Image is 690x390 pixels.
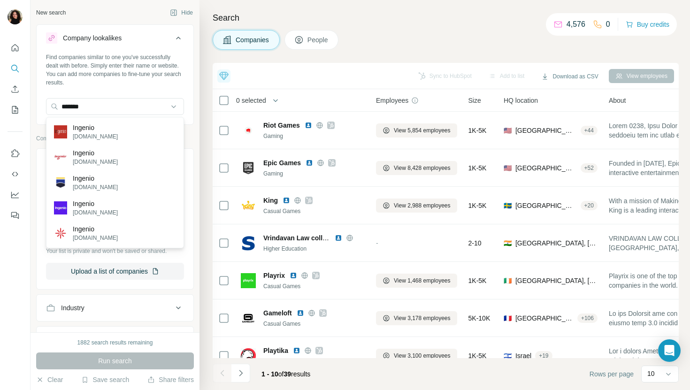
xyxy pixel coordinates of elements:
div: Higher Education [263,245,365,253]
div: Find companies similar to one you've successfully dealt with before. Simply enter their name or w... [46,53,184,87]
button: Enrich CSV [8,81,23,98]
img: Ingenio [54,227,67,240]
button: Use Surfe on LinkedIn [8,145,23,162]
span: View 3,100 employees [394,352,451,360]
div: Casual Games [263,320,365,328]
span: 🇮🇱 [504,351,512,360]
span: 0 selected [236,96,266,105]
span: 🇮🇪 [504,276,512,285]
div: Open Intercom Messenger [658,339,681,362]
span: Vrindavan Law college Vrindaban Mathura [263,234,395,242]
span: 1K-5K [468,163,487,173]
button: Hide [163,6,199,20]
img: Logo of Vrindavan Law college Vrindaban Mathura [241,236,256,251]
img: Ingenio [54,151,67,164]
p: Ingenio [73,148,118,158]
button: Use Surfe API [8,166,23,183]
span: - [376,239,378,247]
div: + 106 [577,314,598,322]
span: View 3,178 employees [394,314,451,322]
span: View 2,988 employees [394,201,451,210]
img: Logo of Riot Games [241,125,256,136]
span: Epic Games [263,158,301,168]
span: People [307,35,329,45]
span: 39 [284,370,291,378]
img: Logo of Gameloft [241,311,256,326]
img: Ingenio [54,125,67,138]
button: Dashboard [8,186,23,203]
span: 1K-5K [468,276,487,285]
span: King [263,196,278,205]
img: LinkedIn logo [293,347,300,354]
button: Share filters [147,375,194,384]
img: LinkedIn logo [290,272,297,279]
span: Playtika [263,346,288,355]
img: LinkedIn logo [306,159,313,167]
p: Company information [36,134,194,143]
button: HQ location [37,329,193,351]
button: Quick start [8,39,23,56]
p: [DOMAIN_NAME] [73,132,118,141]
button: Company [37,151,193,177]
button: Search [8,60,23,77]
span: results [261,370,310,378]
p: [DOMAIN_NAME] [73,183,118,191]
button: Upload a list of companies [46,263,184,280]
p: Your list is private and won't be saved or shared. [46,247,184,255]
span: Playrix [263,271,285,280]
img: Ingenio [54,201,67,214]
button: View 3,100 employees [376,349,457,363]
span: Companies [236,35,270,45]
div: Industry [61,303,84,313]
div: New search [36,8,66,17]
span: [GEOGRAPHIC_DATA], [GEOGRAPHIC_DATA] [515,163,577,173]
button: View 3,178 employees [376,311,457,325]
img: LinkedIn logo [283,197,290,204]
div: Gaming [263,169,365,178]
div: Casual Games [263,282,365,291]
span: [GEOGRAPHIC_DATA], [US_STATE] [515,126,577,135]
span: 5K-10K [468,314,491,323]
span: 1K-5K [468,351,487,360]
span: of [278,370,284,378]
div: + 52 [581,164,598,172]
img: Logo of Playtika [241,348,256,363]
img: Logo of Playrix [241,273,256,288]
button: Company lookalikes [37,27,193,53]
p: Ingenio [73,123,118,132]
span: 🇺🇸 [504,163,512,173]
span: View 1,468 employees [394,276,451,285]
span: 🇮🇳 [504,238,512,248]
span: Size [468,96,481,105]
button: View 2,988 employees [376,199,457,213]
span: View 5,854 employees [394,126,451,135]
button: Clear [36,375,63,384]
span: About [609,96,626,105]
div: Gaming [263,132,365,140]
p: [DOMAIN_NAME] [73,208,118,217]
button: Industry [37,297,193,319]
span: Gameloft [263,308,292,318]
span: 1K-5K [468,201,487,210]
p: [DOMAIN_NAME] [73,158,118,166]
button: My lists [8,101,23,118]
img: LinkedIn logo [305,122,312,129]
button: Buy credits [626,18,669,31]
span: Employees [376,96,408,105]
img: LinkedIn logo [297,309,304,317]
span: 🇺🇸 [504,126,512,135]
div: + 44 [581,126,598,135]
img: Logo of King [241,198,256,213]
span: Israel [515,351,531,360]
button: View 1,468 employees [376,274,457,288]
img: Ingenio [54,176,67,189]
span: HQ location [504,96,538,105]
span: 🇫🇷 [504,314,512,323]
p: 10 [647,369,655,378]
div: 1882 search results remaining [77,338,153,347]
button: Navigate to next page [231,364,250,382]
button: Download as CSV [535,69,605,84]
img: Avatar [8,9,23,24]
p: Ingenio [73,174,118,183]
span: Rows per page [590,369,634,379]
